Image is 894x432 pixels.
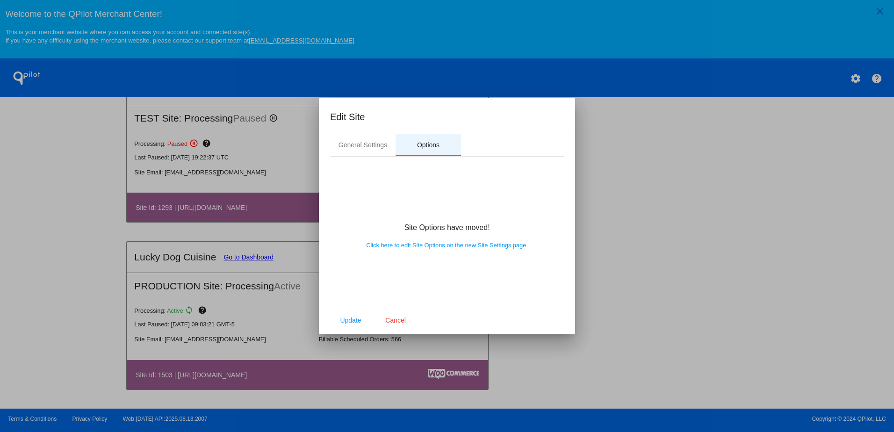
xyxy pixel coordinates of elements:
h4: Site Options have moved! [404,223,490,232]
h1: Edit Site [330,109,564,124]
span: Update [340,317,361,324]
div: Options [417,141,440,149]
span: Cancel [385,317,406,324]
button: Close dialog [375,312,416,329]
button: Update [330,312,371,329]
a: Click here to edit Site Options on the new Site Settings page. [366,242,528,249]
div: General Settings [339,141,387,149]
